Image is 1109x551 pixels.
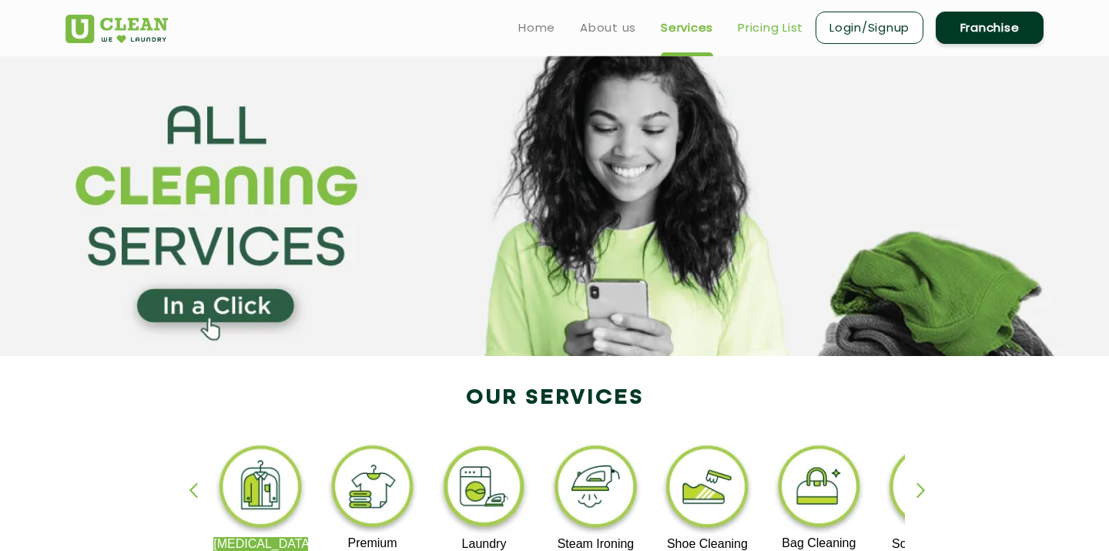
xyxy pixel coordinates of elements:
p: [MEDICAL_DATA] [213,537,308,551]
p: Shoe Cleaning [660,537,755,551]
a: Franchise [936,12,1044,44]
img: steam_ironing_11zon.webp [548,442,643,537]
p: Sofa Cleaning [883,537,978,551]
p: Steam Ironing [548,537,643,551]
a: Login/Signup [816,12,923,44]
img: sofa_cleaning_11zon.webp [883,442,978,537]
img: laundry_cleaning_11zon.webp [437,442,531,537]
img: premium_laundry_cleaning_11zon.webp [325,442,420,536]
img: dry_cleaning_11zon.webp [213,442,308,537]
p: Laundry [437,537,531,551]
img: shoe_cleaning_11zon.webp [660,442,755,537]
p: Bag Cleaning [772,536,866,550]
a: Home [518,18,555,37]
img: UClean Laundry and Dry Cleaning [65,15,168,43]
a: Pricing List [738,18,803,37]
img: bag_cleaning_11zon.webp [772,442,866,536]
a: About us [580,18,636,37]
a: Services [661,18,713,37]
